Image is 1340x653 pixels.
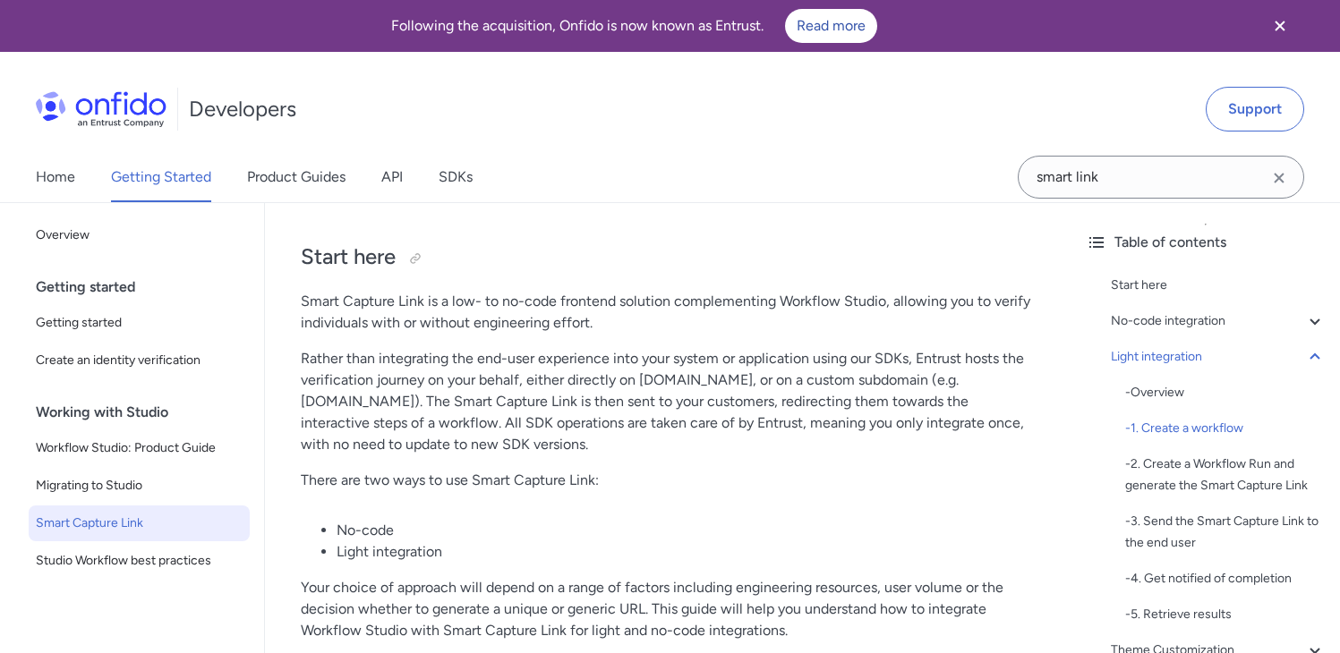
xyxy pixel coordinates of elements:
[36,152,75,202] a: Home
[1125,604,1326,625] div: - 5. Retrieve results
[29,343,250,378] a: Create an identity verification
[1111,346,1326,368] a: Light integration
[1125,511,1326,554] div: - 3. Send the Smart Capture Link to the end user
[301,291,1036,334] p: Smart Capture Link is a low- to no-code frontend solution complementing Workflow Studio, allowing...
[439,152,473,202] a: SDKs
[1125,382,1326,403] a: -Overview
[301,348,1036,455] p: Rather than integrating the end-user experience into your system or application using our SDKs, E...
[29,468,250,504] a: Migrating to Studio
[29,505,250,541] a: Smart Capture Link
[1125,511,1326,554] a: -3. Send the Smart Capture Link to the end user
[1111,275,1326,296] a: Start here
[1111,310,1326,332] a: No-code integration
[1125,454,1326,496] a: -2. Create a Workflow Run and generate the Smart Capture Link
[111,152,211,202] a: Getting Started
[785,9,877,43] a: Read more
[1125,568,1326,589] a: -4. Get notified of completion
[1206,87,1304,131] a: Support
[1125,382,1326,403] div: - Overview
[1018,156,1304,199] input: Onfido search input field
[36,269,257,305] div: Getting started
[1125,454,1326,496] div: - 2. Create a Workflow Run and generate the Smart Capture Link
[337,541,1036,563] li: Light integration
[29,217,250,253] a: Overview
[1269,15,1291,37] svg: Close banner
[29,305,250,341] a: Getting started
[36,91,166,127] img: Onfido Logo
[1247,4,1313,48] button: Close banner
[36,513,243,534] span: Smart Capture Link
[36,350,243,371] span: Create an identity verification
[36,394,257,430] div: Working with Studio
[21,9,1247,43] div: Following the acquisition, Onfido is now known as Entrust.
[36,312,243,334] span: Getting started
[1086,232,1326,253] div: Table of contents
[337,520,1036,541] li: No-code
[301,470,1036,491] p: There are two ways to use Smart Capture Link:
[247,152,346,202] a: Product Guides
[36,437,243,459] span: Workflow Studio: Product Guide
[189,95,296,123] h1: Developers
[36,225,243,246] span: Overview
[1125,418,1326,439] div: - 1. Create a workflow
[1125,418,1326,439] a: -1. Create a workflow
[1268,167,1290,189] svg: Clear search field button
[29,543,250,579] a: Studio Workflow best practices
[301,242,1036,273] h2: Start here
[29,430,250,466] a: Workflow Studio: Product Guide
[1125,604,1326,625] a: -5. Retrieve results
[301,577,1036,641] p: Your choice of approach will depend on a range of factors including engineering resources, user v...
[36,550,243,572] span: Studio Workflow best practices
[1125,568,1326,589] div: - 4. Get notified of completion
[381,152,403,202] a: API
[36,475,243,496] span: Migrating to Studio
